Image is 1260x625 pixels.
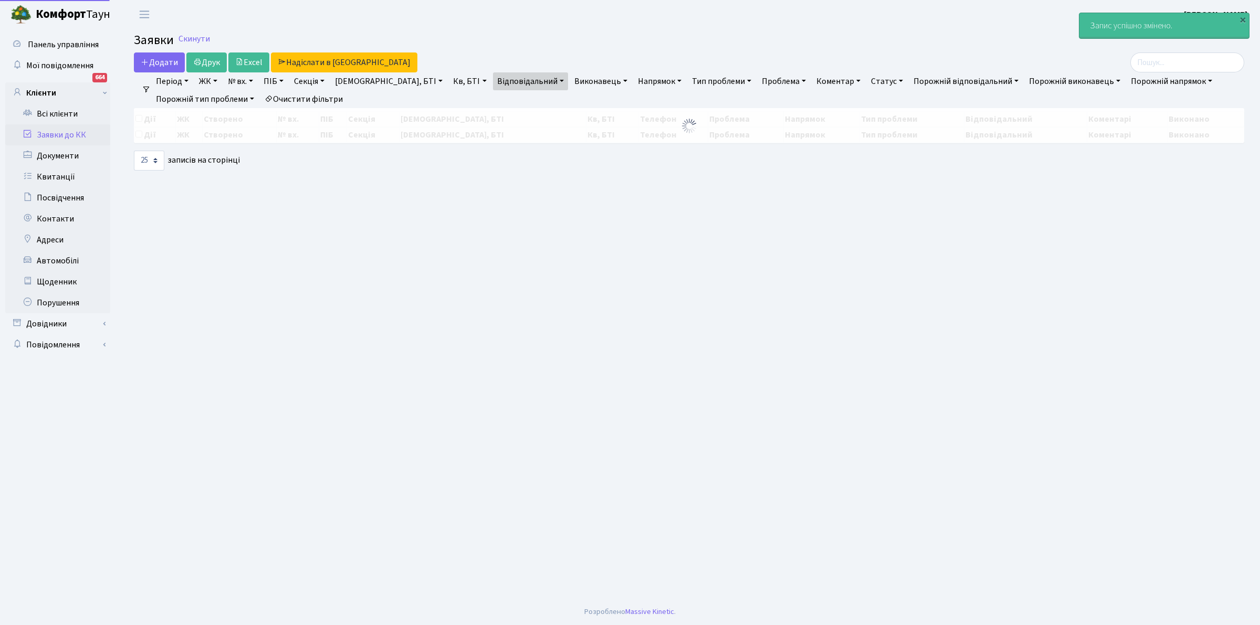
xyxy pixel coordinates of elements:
[1130,52,1244,72] input: Пошук...
[5,82,110,103] a: Клієнти
[5,187,110,208] a: Посвідчення
[5,250,110,271] a: Автомобілі
[152,90,258,108] a: Порожній тип проблеми
[1127,72,1216,90] a: Порожній напрямок
[1184,9,1247,20] b: [PERSON_NAME]
[290,72,329,90] a: Секція
[449,72,490,90] a: Кв, БТІ
[5,103,110,124] a: Всі клієнти
[909,72,1023,90] a: Порожній відповідальний
[1237,14,1248,25] div: ×
[867,72,907,90] a: Статус
[681,118,698,134] img: Обробка...
[570,72,632,90] a: Виконавець
[1184,8,1247,21] a: [PERSON_NAME]
[688,72,755,90] a: Тип проблеми
[260,90,347,108] a: Очистити фільтри
[5,208,110,229] a: Контакти
[5,34,110,55] a: Панель управління
[758,72,810,90] a: Проблема
[10,4,31,25] img: logo.png
[36,6,86,23] b: Комфорт
[5,313,110,334] a: Довідники
[141,57,178,68] span: Додати
[92,73,107,82] div: 664
[1079,13,1249,38] div: Запис успішно змінено.
[634,72,686,90] a: Напрямок
[134,52,185,72] a: Додати
[331,72,447,90] a: [DEMOGRAPHIC_DATA], БТІ
[186,52,227,72] a: Друк
[625,606,674,617] a: Massive Kinetic
[259,72,288,90] a: ПІБ
[5,271,110,292] a: Щоденник
[28,39,99,50] span: Панель управління
[5,166,110,187] a: Квитанції
[134,31,174,49] span: Заявки
[493,72,568,90] a: Відповідальний
[5,55,110,76] a: Мої повідомлення664
[178,34,210,44] a: Скинути
[224,72,257,90] a: № вх.
[195,72,222,90] a: ЖК
[5,229,110,250] a: Адреси
[36,6,110,24] span: Таун
[5,124,110,145] a: Заявки до КК
[134,151,164,171] select: записів на сторінці
[584,606,676,618] div: Розроблено .
[5,334,110,355] a: Повідомлення
[152,72,193,90] a: Період
[5,292,110,313] a: Порушення
[26,60,93,71] span: Мої повідомлення
[271,52,417,72] a: Надіслати в [GEOGRAPHIC_DATA]
[228,52,269,72] a: Excel
[5,145,110,166] a: Документи
[812,72,865,90] a: Коментар
[1025,72,1125,90] a: Порожній виконавець
[131,6,157,23] button: Переключити навігацію
[134,151,240,171] label: записів на сторінці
